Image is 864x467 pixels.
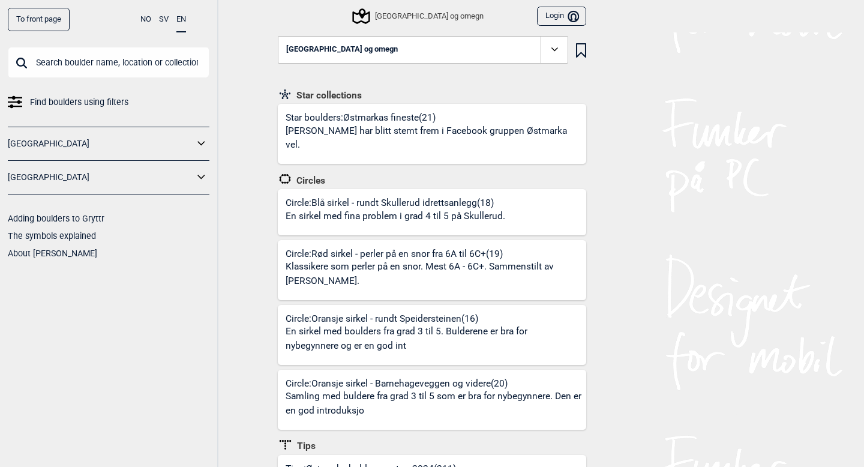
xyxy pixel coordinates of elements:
[8,169,194,186] a: [GEOGRAPHIC_DATA]
[292,175,325,187] span: Circles
[286,124,583,152] p: [PERSON_NAME] har blitt stemt frem i Facebook gruppen Østmarka vel.
[176,8,186,32] button: EN
[286,248,586,300] div: Circle: Rød sirkel - perler på en snor fra 6A til 6C+ (19)
[537,7,586,26] button: Login
[8,214,104,223] a: Adding boulders to Gryttr
[292,89,362,101] span: Star collections
[293,440,316,452] span: Tips
[286,197,509,235] div: Circle: Blå sirkel - rundt Skullerud idrettsanlegg (18)
[159,8,169,31] button: SV
[8,94,209,111] a: Find boulders using filters
[8,135,194,152] a: [GEOGRAPHIC_DATA]
[278,36,568,64] button: [GEOGRAPHIC_DATA] og omegn
[30,94,128,111] span: Find boulders using filters
[278,189,586,235] a: Circle:Blå sirkel - rundt Skullerud idrettsanlegg(18)En sirkel med fina problem i grad 4 til 5 på...
[8,231,96,241] a: The symbols explained
[8,47,209,78] input: Search boulder name, location or collection
[286,260,583,288] p: Klassikere som perler på en snor. Mest 6A - 6C+. Sammenstilt av [PERSON_NAME].
[286,378,586,430] div: Circle: Oransje sirkel - Barnehageveggen og videre (20)
[278,240,586,300] a: Circle:Rød sirkel - perler på en snor fra 6A til 6C+(19)Klassikere som perler på en snor. Mest 6A...
[8,8,70,31] a: To front page
[278,104,586,164] a: Star boulders:Østmarkas fineste(21)[PERSON_NAME] har blitt stemt frem i Facebook gruppen Østmarka...
[8,249,97,258] a: About [PERSON_NAME]
[286,390,583,418] p: Samling med buldere fra grad 3 til 5 som er bra for nybegynnere. Den er en god introduksjo
[278,370,586,430] a: Circle:Oransje sirkel - Barnehageveggen og videre(20)Samling med buldere fra grad 3 til 5 som er ...
[286,112,586,164] div: Star boulders: Østmarkas fineste (21)
[140,8,151,31] button: NO
[286,45,398,54] span: [GEOGRAPHIC_DATA] og omegn
[278,305,586,365] a: Circle:Oransje sirkel - rundt Speidersteinen(16)En sirkel med boulders fra grad 3 til 5. Bulderen...
[286,209,505,223] p: En sirkel med fina problem i grad 4 til 5 på Skullerud.
[286,325,583,353] p: En sirkel med boulders fra grad 3 til 5. Bulderene er bra for nybegynnere og er en god int
[354,9,483,23] div: [GEOGRAPHIC_DATA] og omegn
[286,313,586,365] div: Circle: Oransje sirkel - rundt Speidersteinen (16)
